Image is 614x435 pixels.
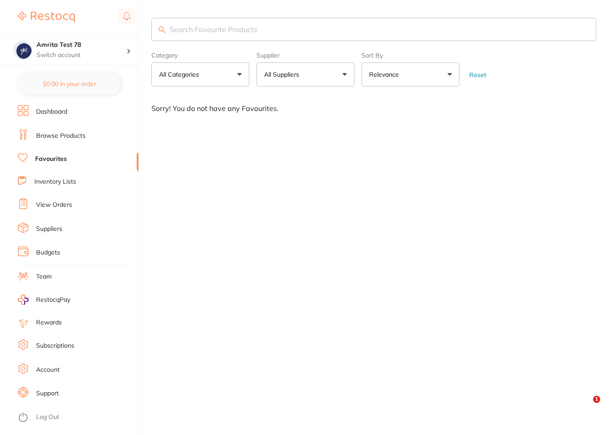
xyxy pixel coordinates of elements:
[36,201,72,209] a: View Orders
[14,41,32,59] img: Amrita Test 78
[35,155,67,164] a: Favourites
[18,73,121,94] button: $0.00 in your order
[151,104,596,112] div: Sorry! You do not have any Favourites.
[18,295,70,305] a: RestocqPay
[151,62,249,86] button: All Categories
[593,396,600,403] span: 1
[151,18,596,41] input: Search Favourite Products
[159,70,203,79] p: All Categories
[37,51,126,60] p: Switch account
[18,12,75,22] img: Restocq Logo
[36,413,59,422] a: Log Out
[36,295,70,304] span: RestocqPay
[18,410,136,425] button: Log Out
[36,107,67,116] a: Dashboard
[256,62,354,86] button: All Suppliers
[34,177,76,186] a: Inventory Lists
[36,318,62,327] a: Rewards
[36,365,60,374] a: Account
[36,131,85,140] a: Browse Products
[18,7,75,27] a: Restocq Logo
[36,225,62,234] a: Suppliers
[36,248,60,257] a: Budgets
[36,272,52,281] a: Team
[467,71,489,79] button: Reset
[369,70,403,79] p: Relevance
[37,41,126,49] h4: Amrita Test 78
[36,389,59,398] a: Support
[18,295,28,305] img: RestocqPay
[362,62,459,86] button: Relevance
[36,341,74,350] a: Subscriptions
[264,70,303,79] p: All Suppliers
[362,52,459,59] label: Sort By
[151,52,249,59] label: Category
[575,396,596,417] iframe: Intercom live chat
[256,52,354,59] label: Supplier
